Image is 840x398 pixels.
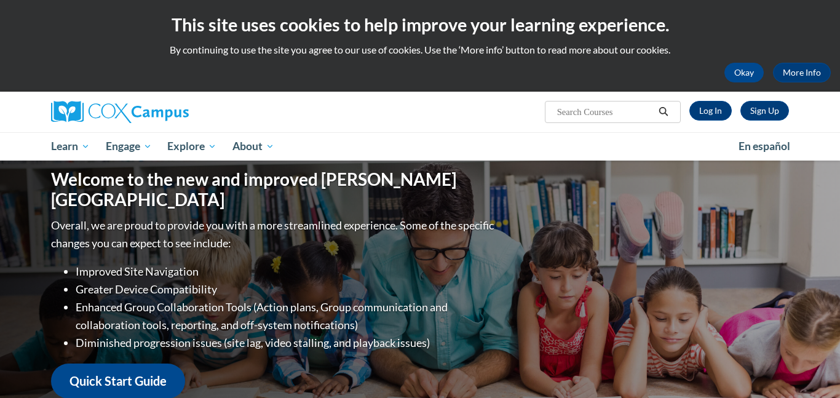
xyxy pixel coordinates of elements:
a: En español [731,133,798,159]
a: Log In [689,101,732,121]
h1: Welcome to the new and improved [PERSON_NAME][GEOGRAPHIC_DATA] [51,169,497,210]
h2: This site uses cookies to help improve your learning experience. [9,12,831,37]
img: Cox Campus [51,101,189,123]
a: Register [740,101,789,121]
a: More Info [773,63,831,82]
p: Overall, we are proud to provide you with a more streamlined experience. Some of the specific cha... [51,217,497,252]
span: Learn [51,139,90,154]
span: En español [739,140,790,153]
a: Learn [43,132,98,161]
input: Search Courses [556,105,654,119]
a: Engage [98,132,160,161]
span: Explore [167,139,216,154]
span: Engage [106,139,152,154]
button: Search [654,105,673,119]
a: About [224,132,282,161]
button: Okay [724,63,764,82]
li: Diminished progression issues (site lag, video stalling, and playback issues) [76,334,497,352]
p: By continuing to use the site you agree to our use of cookies. Use the ‘More info’ button to read... [9,43,831,57]
li: Improved Site Navigation [76,263,497,281]
a: Cox Campus [51,101,285,123]
li: Greater Device Compatibility [76,281,497,298]
a: Explore [159,132,224,161]
span: About [232,139,274,154]
div: Main menu [33,132,807,161]
li: Enhanced Group Collaboration Tools (Action plans, Group communication and collaboration tools, re... [76,298,497,334]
